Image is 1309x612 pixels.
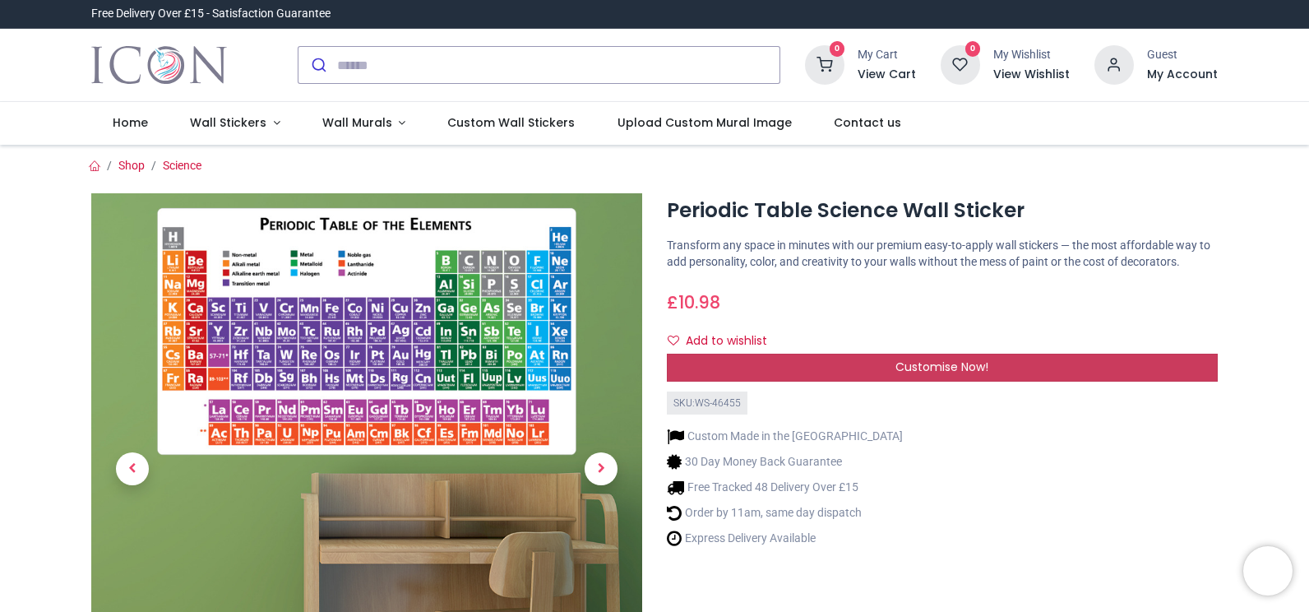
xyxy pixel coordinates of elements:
[667,197,1218,225] h1: Periodic Table Science Wall Sticker
[668,335,679,346] i: Add to wishlist
[858,67,916,83] a: View Cart
[116,452,149,485] span: Previous
[805,58,844,71] a: 0
[678,290,720,314] span: 10.98
[872,6,1218,22] iframe: Customer reviews powered by Trustpilot
[830,41,845,57] sup: 0
[617,114,792,131] span: Upload Custom Mural Image
[667,392,747,415] div: SKU: WS-46455
[91,6,331,22] div: Free Delivery Over £15 - Satisfaction Guarantee
[993,47,1070,63] div: My Wishlist
[667,238,1218,270] p: Transform any space in minutes with our premium easy-to-apply wall stickers — the most affordable...
[322,114,392,131] span: Wall Murals
[667,504,903,522] li: Order by 11am, same day dispatch
[585,452,617,485] span: Next
[298,47,337,83] button: Submit
[667,327,781,355] button: Add to wishlistAdd to wishlist
[965,41,981,57] sup: 0
[301,102,427,145] a: Wall Murals
[834,114,901,131] span: Contact us
[667,530,903,547] li: Express Delivery Available
[895,359,988,375] span: Customise Now!
[447,114,575,131] span: Custom Wall Stickers
[667,428,903,445] li: Custom Made in the [GEOGRAPHIC_DATA]
[163,159,201,172] a: Science
[993,67,1070,83] a: View Wishlist
[941,58,980,71] a: 0
[118,159,145,172] a: Shop
[91,42,227,88] a: Logo of Icon Wall Stickers
[858,47,916,63] div: My Cart
[667,479,903,496] li: Free Tracked 48 Delivery Over £15
[667,453,903,471] li: 30 Day Money Back Guarantee
[1243,546,1293,596] iframe: Brevo live chat
[169,102,301,145] a: Wall Stickers
[91,42,227,88] img: Icon Wall Stickers
[113,114,148,131] span: Home
[190,114,266,131] span: Wall Stickers
[667,290,720,314] span: £
[1147,47,1218,63] div: Guest
[1147,67,1218,83] a: My Account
